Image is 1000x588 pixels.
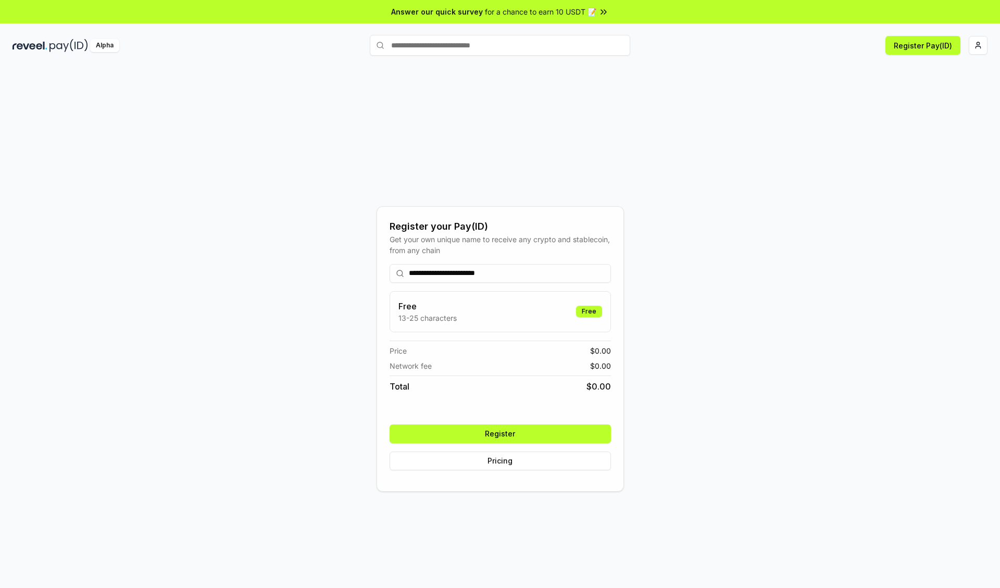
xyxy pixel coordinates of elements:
[390,380,409,393] span: Total
[390,219,611,234] div: Register your Pay(ID)
[390,360,432,371] span: Network fee
[90,39,119,52] div: Alpha
[12,39,47,52] img: reveel_dark
[390,234,611,256] div: Get your own unique name to receive any crypto and stablecoin, from any chain
[398,312,457,323] p: 13-25 characters
[391,6,483,17] span: Answer our quick survey
[586,380,611,393] span: $ 0.00
[885,36,960,55] button: Register Pay(ID)
[390,345,407,356] span: Price
[390,424,611,443] button: Register
[49,39,88,52] img: pay_id
[576,306,602,317] div: Free
[398,300,457,312] h3: Free
[390,452,611,470] button: Pricing
[485,6,596,17] span: for a chance to earn 10 USDT 📝
[590,360,611,371] span: $ 0.00
[590,345,611,356] span: $ 0.00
